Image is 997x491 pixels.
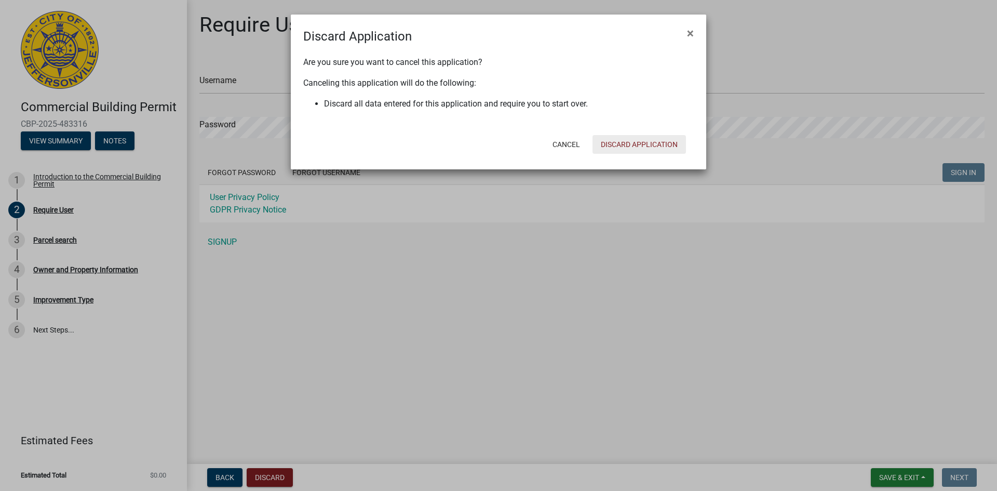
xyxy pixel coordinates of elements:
[303,56,694,69] p: Are you sure you want to cancel this application?
[679,19,702,48] button: Close
[592,135,686,154] button: Discard Application
[303,77,694,89] p: Canceling this application will do the following:
[324,98,694,110] li: Discard all data entered for this application and require you to start over.
[544,135,588,154] button: Cancel
[303,27,412,46] h4: Discard Application
[687,26,694,41] span: ×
